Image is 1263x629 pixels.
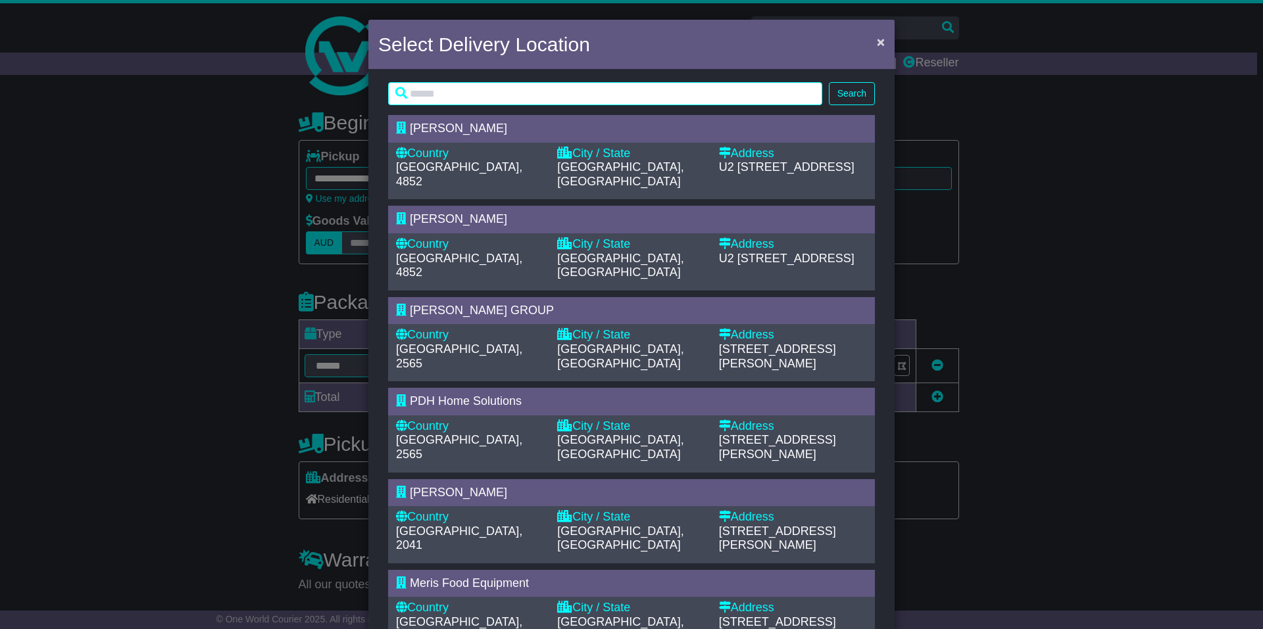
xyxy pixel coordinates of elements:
span: [GEOGRAPHIC_DATA], 4852 [396,252,522,279]
span: [GEOGRAPHIC_DATA], 4852 [396,160,522,188]
span: [STREET_ADDRESS][PERSON_NAME] [719,524,836,552]
span: [GEOGRAPHIC_DATA], 2565 [396,433,522,461]
div: City / State [557,419,705,434]
div: Country [396,328,544,342]
div: City / State [557,147,705,161]
div: Address [719,419,867,434]
div: Address [719,237,867,252]
div: Country [396,147,544,161]
div: City / State [557,510,705,524]
div: Address [719,328,867,342]
div: City / State [557,601,705,615]
span: [GEOGRAPHIC_DATA], [GEOGRAPHIC_DATA] [557,524,683,552]
span: [GEOGRAPHIC_DATA], [GEOGRAPHIC_DATA] [557,252,683,279]
span: PDH Home Solutions [410,394,522,408]
span: [PERSON_NAME] [410,122,507,135]
span: [GEOGRAPHIC_DATA], [GEOGRAPHIC_DATA] [557,160,683,188]
span: [GEOGRAPHIC_DATA], [GEOGRAPHIC_DATA] [557,342,683,370]
span: × [877,34,885,49]
span: [STREET_ADDRESS][PERSON_NAME] [719,342,836,370]
h4: Select Delivery Location [378,30,590,59]
span: Meris Food Equipment [410,576,529,590]
div: City / State [557,328,705,342]
div: Address [719,601,867,615]
span: U2 [STREET_ADDRESS] [719,160,854,174]
span: [STREET_ADDRESS][PERSON_NAME] [719,433,836,461]
div: Country [396,601,544,615]
span: [PERSON_NAME] GROUP [410,304,554,317]
span: [PERSON_NAME] [410,212,507,225]
span: [GEOGRAPHIC_DATA], [GEOGRAPHIC_DATA] [557,433,683,461]
span: [GEOGRAPHIC_DATA], 2565 [396,342,522,370]
span: [PERSON_NAME] [410,486,507,499]
div: Address [719,510,867,524]
div: Country [396,510,544,524]
div: City / State [557,237,705,252]
span: [GEOGRAPHIC_DATA], 2041 [396,524,522,552]
button: Search [829,82,875,105]
button: Close [870,28,891,55]
div: Country [396,419,544,434]
div: Country [396,237,544,252]
span: U2 [STREET_ADDRESS] [719,252,854,265]
div: Address [719,147,867,161]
